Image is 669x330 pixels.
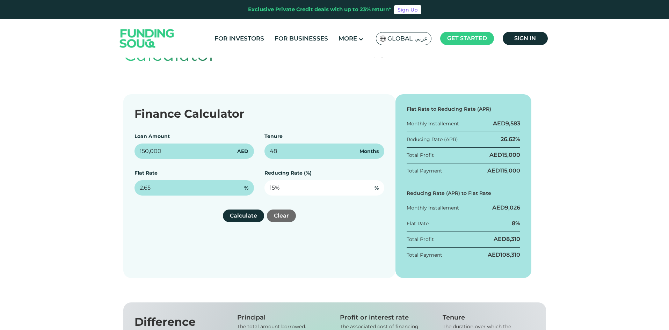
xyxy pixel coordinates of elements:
span: Sign in [514,35,536,42]
div: AED [488,251,520,259]
div: Total Profit [407,236,434,243]
span: Get started [447,35,487,42]
div: Total Profit [407,152,434,159]
span: 8,310 [506,236,520,242]
span: 115,000 [500,167,520,174]
div: Monthly Installement [407,204,459,212]
a: Sign in [503,32,548,45]
div: AED [494,235,520,243]
div: 8% [512,220,520,227]
span: 108,310 [500,251,520,258]
label: Loan Amount [134,133,170,139]
div: Principal [237,314,329,321]
label: Reducing Rate (%) [264,170,312,176]
span: More [339,35,357,42]
a: For Investors [213,33,266,44]
span: % [244,184,248,192]
div: 26.62% [501,135,520,143]
button: Clear [267,210,296,222]
a: For Businesses [273,33,330,44]
div: Total Payment [407,167,442,175]
span: AED [237,148,248,155]
div: Finance Calculator [134,105,384,122]
span: 9,026 [505,204,520,211]
div: Flat Rate to Reducing Rate (APR) [407,105,521,113]
div: Reducing Rate (APR) [407,136,458,143]
span: % [375,184,379,192]
img: SA Flag [380,36,386,42]
a: Sign Up [394,5,421,14]
button: Calculate [223,210,264,222]
div: AED [487,167,520,175]
label: Tenure [264,133,283,139]
div: Flat Rate [407,220,429,227]
div: Exclusive Private Credit deals with up to 23% return* [248,6,391,14]
div: Reducing Rate (APR) to Flat Rate [407,190,521,197]
label: Flat Rate [134,170,158,176]
span: Global عربي [387,35,428,43]
img: Logo [113,21,181,56]
span: 15,000 [502,152,520,158]
span: Months [359,148,379,155]
div: Profit or interest rate [340,314,432,321]
div: Monthly Installement [407,120,459,127]
div: Total Payment [407,251,442,259]
div: AED [489,151,520,159]
span: 9,583 [506,120,520,127]
div: AED [493,120,520,127]
div: Tenure [443,314,535,321]
div: AED [492,204,520,212]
